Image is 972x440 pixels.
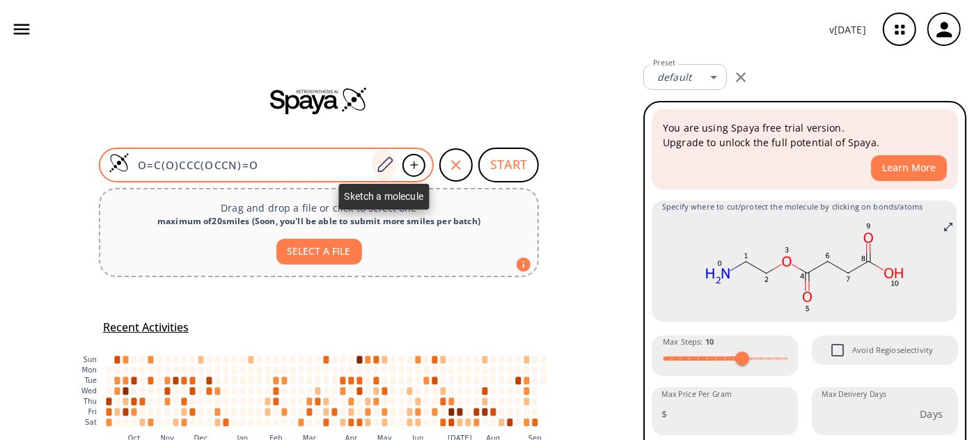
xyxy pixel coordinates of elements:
svg: O=C(O)CCC(OCCN)=O [662,219,946,316]
text: Wed [81,387,97,395]
text: Thu [83,398,97,405]
text: Fri [88,408,97,416]
text: Mon [81,366,97,374]
em: default [657,70,691,84]
button: Recent Activities [97,316,194,339]
label: Max Delivery Days [822,389,886,400]
span: Avoid Regioselectivity [823,336,852,365]
button: SELECT A FILE [276,239,362,265]
p: v [DATE] [829,22,866,37]
button: Learn More [871,155,947,181]
img: Spaya logo [270,86,368,114]
text: Tue [84,377,97,384]
div: Sketch a molecule [339,184,430,210]
svg: Full screen [943,221,954,233]
text: Sun [84,356,97,363]
p: $ [661,407,667,421]
h5: Recent Activities [103,320,189,335]
g: y-axis tick label [81,356,97,426]
p: Days [920,407,943,421]
span: Specify where to cut/protect the molecule by clicking on bonds/atoms [662,201,946,213]
span: Avoid Regioselectivity [852,344,933,356]
label: Preset [653,58,675,68]
text: Sat [85,418,97,426]
strong: 10 [705,336,714,347]
div: maximum of 20 smiles ( Soon, you'll be able to submit more smiles per batch ) [111,215,526,228]
button: START [478,148,539,182]
p: You are using Spaya free trial version. Upgrade to unlock the full potential of Spaya. [663,120,947,150]
input: Enter SMILES [130,158,372,172]
label: Max Price Per Gram [661,389,732,400]
span: Max Steps : [663,336,714,348]
p: Drag and drop a file or click to select one [111,201,526,215]
img: Logo Spaya [109,152,130,173]
g: cell [107,356,547,426]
